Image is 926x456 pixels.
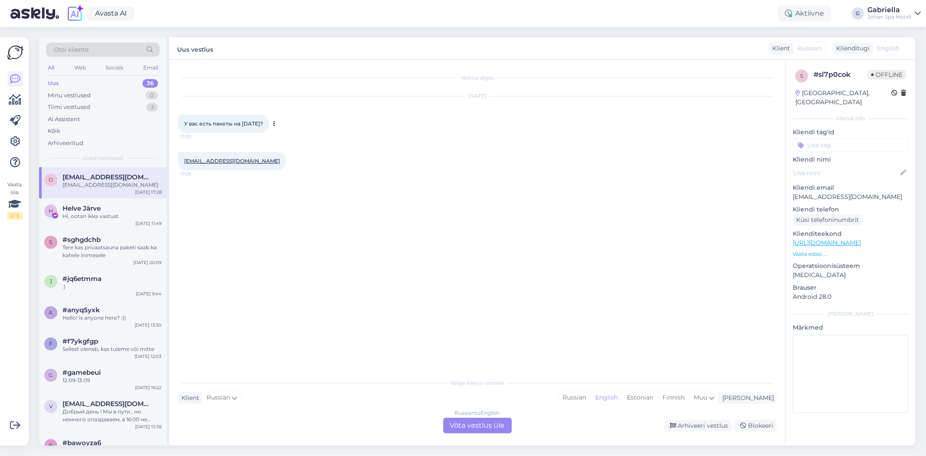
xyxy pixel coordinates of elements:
span: #anyq5yxk [63,306,100,314]
p: Kliendi telefon [793,205,909,214]
p: [EMAIL_ADDRESS][DOMAIN_NAME] [793,192,909,202]
p: Vaata edasi ... [793,250,909,258]
div: Gabriella [867,7,911,13]
div: 3 [146,103,158,112]
a: GabriellaJohan Spa Hotell [867,7,921,20]
span: #bawoyza6 [63,439,101,447]
span: Uued vestlused [83,154,123,162]
a: [URL][DOMAIN_NAME] [793,239,861,247]
span: vladocek@inbox.lv [63,400,153,408]
span: f [49,340,53,347]
span: Offline [868,70,906,79]
img: Askly Logo [7,44,23,61]
span: oksanastserbak@gmail.com [63,173,153,181]
div: Küsi telefoninumbrit [793,214,863,226]
div: [DATE] 17:28 [135,189,161,195]
div: Johan Spa Hotell [867,13,911,20]
div: Klient [178,393,199,403]
div: [GEOGRAPHIC_DATA], [GEOGRAPHIC_DATA] [795,89,891,107]
span: 17:25 [181,133,213,140]
span: H [49,208,53,214]
div: Russian to English [455,409,500,417]
div: Finnish [658,391,689,404]
div: Arhiveeri vestlus [665,420,732,432]
span: o [49,176,53,183]
div: 0 [145,91,158,100]
span: Otsi kliente [54,45,89,54]
div: Russian [558,391,590,404]
span: #sghgdchb [63,236,101,244]
div: Sellest oleneb, kas tuleme või mitte [63,345,161,353]
div: Tere kas privaatsauna paketi saab ka kahele inimesele [63,244,161,259]
div: Vaata siia [7,181,23,220]
div: Email [142,62,160,73]
div: [DATE] 16:22 [135,384,161,391]
div: [DATE] 20:09 [133,259,161,266]
div: Minu vestlused [48,91,91,100]
p: Operatsioonisüsteem [793,261,909,271]
img: explore-ai [66,4,84,23]
div: Klienditugi [833,44,870,53]
span: #jq6etmma [63,275,102,283]
span: У вас есть пакеты на [DATE]? [184,120,263,127]
div: [DATE] [178,92,777,100]
div: Hi, ootan ikka vastust [63,212,161,220]
div: Uus [48,79,59,88]
div: Klient [769,44,790,53]
span: Russian [797,44,821,53]
div: # sl7p0cok [814,69,868,80]
span: g [49,372,53,378]
div: Hello! Is anyone here? :)) [63,314,161,322]
div: [DATE] 9:44 [136,291,161,297]
div: 12.09-13.09 [63,377,161,384]
span: v [49,403,53,410]
p: Brauser [793,283,909,292]
p: Kliendi email [793,183,909,192]
input: Lisa tag [793,139,909,152]
div: Arhiveeritud [48,139,83,148]
span: s [801,73,804,79]
a: Avasta AI [88,6,134,21]
div: Добрый день ! Мы в пути , но немного опаздаваем, в 16:00 не успеем. С уважением [PERSON_NAME] [PH... [63,408,161,423]
div: [DATE] 15:38 [135,423,161,430]
div: Tiimi vestlused [48,103,90,112]
span: #gamebeui [63,369,101,377]
div: [PERSON_NAME] [719,393,774,403]
a: [EMAIL_ADDRESS][DOMAIN_NAME] [184,158,280,164]
span: s [49,239,53,245]
p: Android 28.0 [793,292,909,301]
p: [MEDICAL_DATA] [793,271,909,280]
div: 36 [142,79,158,88]
div: [DATE] 12:03 [135,353,161,360]
span: Muu [694,393,707,401]
span: Helve Järve [63,205,101,212]
input: Lisa nimi [793,168,899,178]
div: Blokeeri [735,420,777,432]
div: [DATE] 11:49 [135,220,161,227]
span: 17:28 [181,171,213,177]
div: English [590,391,622,404]
span: #f7ykgfgp [63,337,98,345]
div: Aktiivne [778,6,831,21]
div: Võta vestlus üle [443,418,512,433]
p: Kliendi nimi [793,155,909,164]
div: Web [72,62,88,73]
div: [DATE] 13:30 [135,322,161,328]
span: Russian [207,393,230,403]
div: All [46,62,56,73]
span: j [49,278,52,284]
p: Klienditeekond [793,229,909,238]
p: Kliendi tag'id [793,128,909,137]
div: Estonian [622,391,658,404]
div: [PERSON_NAME] [793,310,909,318]
div: Kõik [48,127,60,135]
div: Valige keel ja vastake [178,379,777,387]
div: 2 / 3 [7,212,23,220]
div: :) [63,283,161,291]
span: English [877,44,900,53]
div: Vestlus algas [178,74,777,82]
span: a [49,309,53,316]
label: Uus vestlus [177,43,213,54]
div: Socials [104,62,125,73]
div: AI Assistent [48,115,80,124]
